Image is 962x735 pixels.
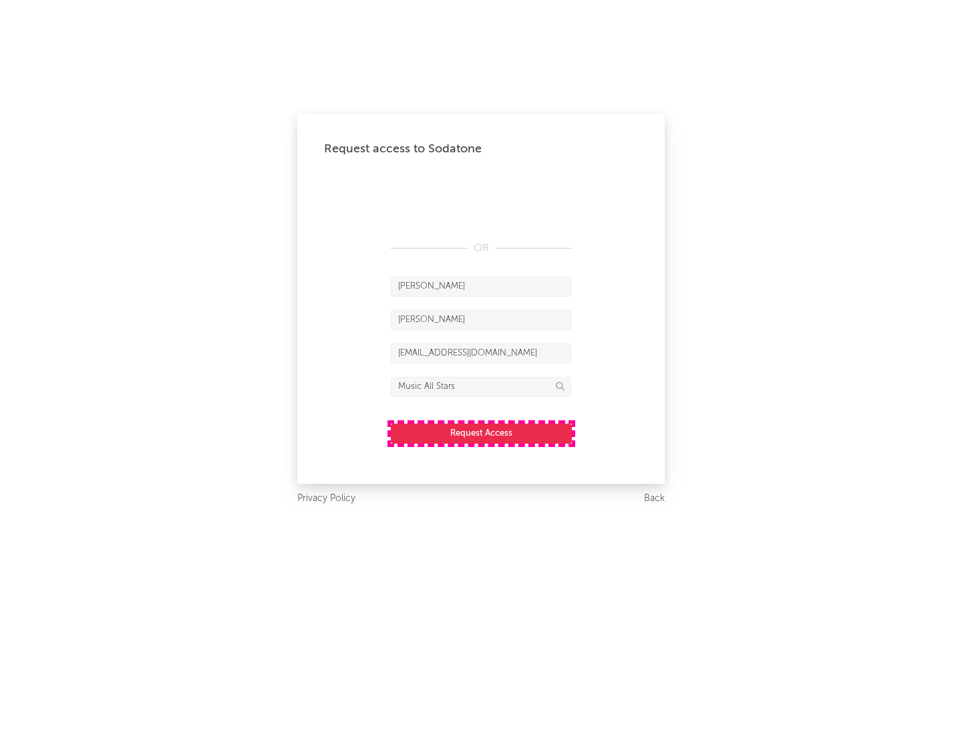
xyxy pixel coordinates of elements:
div: OR [391,241,571,257]
input: Last Name [391,310,571,330]
input: Division [391,377,571,397]
button: Request Access [391,424,572,444]
input: Email [391,343,571,363]
a: Privacy Policy [297,490,355,507]
input: First Name [391,277,571,297]
div: Request access to Sodatone [324,141,638,157]
a: Back [644,490,665,507]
